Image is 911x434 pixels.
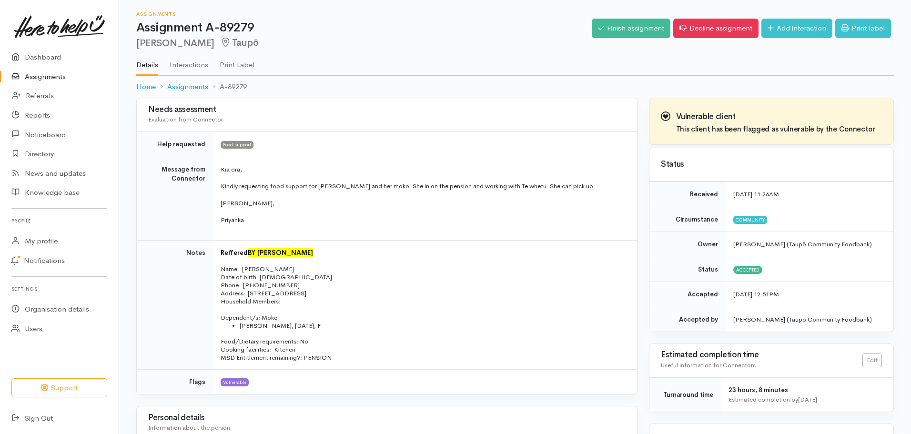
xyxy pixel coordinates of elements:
a: Edit [862,353,882,367]
td: [PERSON_NAME] (Taupō Community Foodbank) [726,307,893,332]
a: Print label [835,19,891,38]
div: Estimated completion by [729,395,882,404]
span: [PERSON_NAME] (Taupō Community Foodbank) [733,240,872,248]
td: Message from Connector [137,157,213,240]
p: Priyanka [221,215,626,225]
nav: breadcrumb [136,76,894,98]
p: Kia ora, [221,165,626,174]
h3: Status [661,160,882,169]
span: Evaluation from Connector [148,115,223,123]
li: [PERSON_NAME], [DATE], F [240,322,626,330]
span: Information about the person [148,424,230,432]
td: Flags [137,369,213,394]
a: Home [136,81,156,92]
h4: This client has been flagged as vulnerable by the Connector [676,125,875,133]
a: Interactions [170,48,208,75]
p: [PERSON_NAME], [221,199,626,208]
p: Household Members: [221,297,626,305]
a: Assignments [167,81,208,92]
td: Owner [649,232,726,257]
td: Notes [137,240,213,369]
a: Add interaction [761,19,832,38]
h2: [PERSON_NAME] [136,38,592,49]
h6: Profile [11,214,107,227]
a: Print Label [220,48,254,75]
td: Accepted [649,282,726,307]
p: Dependent/s: Moko [221,313,626,322]
span: Reffered [221,249,248,257]
span: Vulnerable [221,378,249,386]
td: Circumstance [649,207,726,232]
h1: Assignment A-89279 [136,21,592,35]
h3: Needs assessment [148,105,626,114]
span: Accepted [733,266,762,273]
span: Community [733,216,767,223]
button: Support [11,378,107,398]
li: A-89279 [208,81,247,92]
span: 23 hours, 8 minutes [729,386,788,394]
time: [DATE] [798,395,817,404]
span: Useful information for Connectors [661,361,756,369]
span: Taupō [220,37,259,49]
td: Help requested [137,132,213,157]
time: [DATE] 12:51PM [733,290,779,298]
span: Food support [221,141,253,149]
p: Kindly requesting food support for [PERSON_NAME] and her moko. She in on the pension and working ... [221,182,626,191]
td: Received [649,182,726,207]
font: BY [PERSON_NAME] [248,248,313,257]
h3: Estimated completion time [661,351,862,360]
p: Address: [STREET_ADDRESS] [221,289,626,297]
a: Details [136,48,158,76]
h6: Settings [11,283,107,295]
td: Turnaround time [649,378,721,412]
a: Finish assignment [592,19,670,38]
p: Name: [PERSON_NAME] Date of birth: [DEMOGRAPHIC_DATA] Phone: [PHONE_NUMBER] [221,265,626,289]
h3: Personal details [148,414,626,423]
h6: Assignments [136,11,592,17]
h3: Vulnerable client [676,112,875,121]
time: [DATE] 11:26AM [733,190,779,198]
td: Accepted by [649,307,726,332]
td: Status [649,257,726,282]
p: Food/Dietary requirements: No Cooking facilities: Kitchen MSD Entitlement remaining?: PENSION [221,337,626,362]
a: Decline assignment [673,19,759,38]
